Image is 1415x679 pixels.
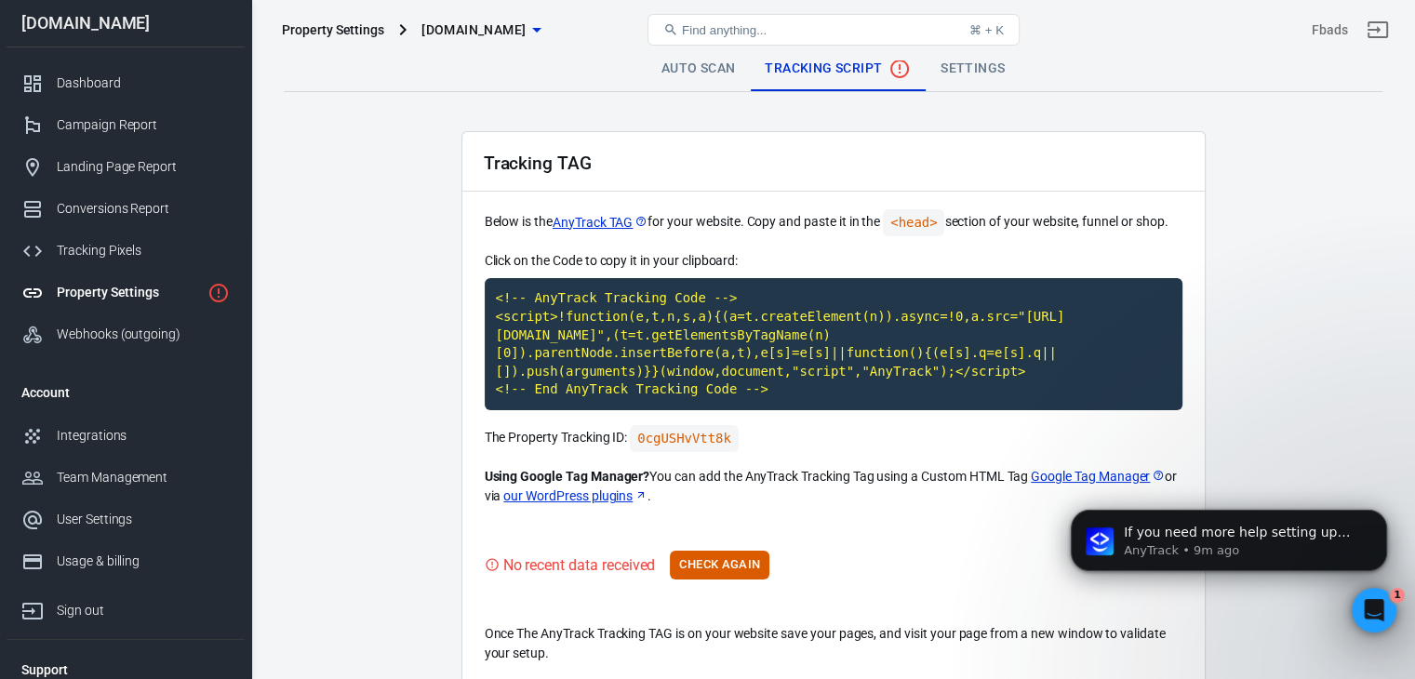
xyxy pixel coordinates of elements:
[57,510,230,529] div: User Settings
[485,467,1182,506] p: You can add the AnyTrack Tracking Tag using a Custom HTML Tag or via .
[1352,588,1396,632] iframe: Intercom live chat
[57,426,230,446] div: Integrations
[883,209,944,236] code: <head>
[485,624,1182,663] p: Once The AnyTrack Tracking TAG is on your website save your pages, and visit your page from a new...
[7,188,245,230] a: Conversions Report
[57,115,230,135] div: Campaign Report
[7,146,245,188] a: Landing Page Report
[53,10,83,40] img: Profile image for AnyTrack
[1312,20,1348,40] div: Account id: tR2bt8Tt
[15,123,357,179] div: the says…
[90,18,157,32] h1: AnyTrack
[888,58,911,80] svg: No data received
[15,67,357,123] div: AnyTrack says…
[12,7,47,43] button: go back
[30,78,143,97] div: Was that helpful?
[414,13,548,47] button: [DOMAIN_NAME]
[57,552,230,571] div: Usage & billing
[15,403,357,446] div: AnyTrack says…
[7,104,245,146] a: Campaign Report
[88,509,103,524] button: Upload attachment
[57,241,230,260] div: Tracking Pixels
[16,470,356,501] textarea: Message…
[484,153,592,173] h2: Tracking TAG
[682,23,767,37] span: Find anything...
[1355,7,1400,52] a: Sign out
[485,425,1182,452] p: The Property Tracking ID:
[57,199,230,219] div: Conversions Report
[1390,588,1405,603] span: 1
[15,403,266,444] div: Is that what you were looking for?
[7,415,245,457] a: Integrations
[7,457,245,499] a: Team Management
[282,20,384,39] div: Property Settings
[7,370,245,415] li: Account
[57,325,230,344] div: Webhooks (outgoing)
[926,47,1020,91] a: Settings
[485,469,650,484] strong: Using Google Tag Manager?
[57,73,230,93] div: Dashboard
[57,601,230,620] div: Sign out
[765,58,911,80] span: Tracking Script
[118,509,133,524] button: Start recording
[647,47,751,91] a: Auto Scan
[15,178,357,403] div: AnyTrack says…
[96,123,357,164] div: ฉันซื้อแพ็ค 300 usd ต้องไปตั้งค่ายังไงต่อ
[291,7,327,43] button: Home
[7,540,245,582] a: Usage & billing
[7,230,245,272] a: Tracking Pixels
[30,189,342,225] div: With the Advanced plan, you can add multiple Facebook Pixels to one website.
[57,157,230,177] div: Landing Page Report
[29,509,44,524] button: Emoji picker
[111,134,342,153] div: ฉันซื้อแพ็ค 300 usd ต้องไปตั้งค่ายังไงต่อ
[15,446,357,636] div: AnyTrack says…
[421,19,526,42] span: gaza47.store
[1031,467,1165,486] a: Google Tag Manager
[319,501,349,531] button: Send a message…
[30,457,290,584] div: If you need more help setting up multiple Facebook Pixels or have other questions about your Adva...
[207,282,230,304] svg: Property is not installed yet
[553,213,647,233] a: AnyTrack TAG
[7,499,245,540] a: User Settings
[485,553,656,577] div: Visit your website to trigger the Tracking Tag and validate your setup.
[485,209,1182,236] p: Below is the for your website. Copy and paste it in the section of your website, funnel or shop.
[15,178,357,401] div: With the Advanced plan, you can add multiple Facebook Pixels to one website.Go to the Tracking Pi...
[59,509,73,524] button: Gif picker
[1043,471,1415,629] iframe: Intercom notifications message
[15,67,158,108] div: Was that helpful?
[30,353,342,390] div: Make sure to remove any direct Facebook Pixel code from your site to avoid duplicate tracking.
[7,62,245,104] a: Dashboard
[15,446,305,595] div: If you need more help setting up multiple Facebook Pixels or have other questions about your Adva...
[57,468,230,487] div: Team Management
[969,23,1004,37] div: ⌘ + K
[57,283,200,302] div: Property Settings
[485,278,1182,410] code: Click to copy
[647,14,1020,46] button: Find anything...⌘ + K
[30,235,342,345] div: Go to the Tracking Pixel section in your AnyTrack dashboard. Click the Facebook Pixel card, then ...
[503,553,656,577] div: No recent data received
[503,486,647,506] a: our WordPress plugins
[30,414,251,433] div: Is that what you were looking for?
[7,15,245,32] div: [DOMAIN_NAME]
[630,425,739,452] code: Click to copy
[670,551,769,579] button: Check Again
[7,313,245,355] a: Webhooks (outgoing)
[7,582,245,632] a: Sign out
[327,7,360,41] div: Close
[485,251,1182,271] p: Click on the Code to copy it in your clipboard:
[7,272,245,313] a: Property Settings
